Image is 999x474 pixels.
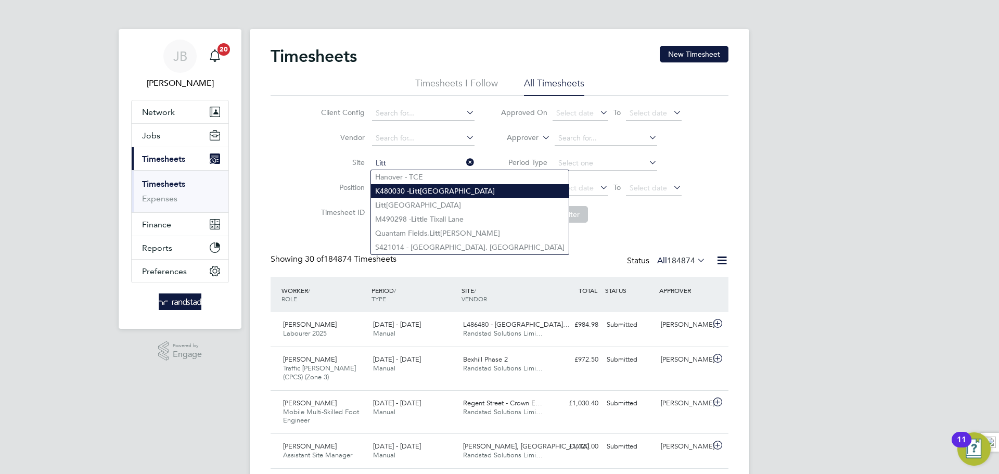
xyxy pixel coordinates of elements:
div: STATUS [603,281,657,300]
span: Network [142,107,175,117]
button: New Timesheet [660,46,728,62]
span: / [308,286,310,294]
div: APPROVER [657,281,711,300]
span: JB [173,49,187,63]
div: SITE [459,281,549,308]
span: [PERSON_NAME], [GEOGRAPHIC_DATA] [463,442,589,451]
div: [PERSON_NAME] [657,316,711,334]
div: Submitted [603,316,657,334]
label: Approver [492,133,539,143]
li: Timesheets I Follow [415,77,498,96]
input: Search for... [555,131,657,146]
li: All Timesheets [524,77,584,96]
b: Litt [429,229,440,238]
span: [PERSON_NAME] [283,399,337,407]
span: [PERSON_NAME] [283,355,337,364]
span: Labourer 2025 [283,329,327,338]
button: Preferences [132,260,228,283]
span: 184874 Timesheets [305,254,396,264]
button: Timesheets [132,147,228,170]
span: Manual [373,451,395,459]
span: Select date [630,108,667,118]
a: Expenses [142,194,177,203]
span: 184874 [667,255,695,266]
div: Submitted [603,438,657,455]
span: ROLE [281,294,297,303]
span: Randstad Solutions Limi… [463,329,543,338]
span: [DATE] - [DATE] [373,320,421,329]
span: Randstad Solutions Limi… [463,407,543,416]
input: Search for... [372,106,475,121]
span: [DATE] - [DATE] [373,355,421,364]
label: Timesheet ID [318,208,365,217]
input: Search for... [372,131,475,146]
a: Timesheets [142,179,185,189]
span: To [610,106,624,119]
span: Traffic [PERSON_NAME] (CPCS) (Zone 3) [283,364,356,381]
li: Hanover - TCE [371,170,569,184]
button: Network [132,100,228,123]
a: 20 [204,40,225,73]
a: Go to home page [131,293,229,310]
span: Assistant Site Manager [283,451,352,459]
span: Engage [173,350,202,359]
span: Mobile Multi-Skilled Foot Engineer [283,407,359,425]
input: Select one [555,156,657,171]
div: £972.50 [548,351,603,368]
span: To [610,181,624,194]
button: Jobs [132,124,228,147]
div: £984.98 [548,316,603,334]
span: Preferences [142,266,187,276]
span: Select date [556,183,594,193]
div: £1,030.40 [548,395,603,412]
div: Status [627,254,708,268]
b: Litt [375,201,386,210]
li: [GEOGRAPHIC_DATA] [371,198,569,212]
label: Approved On [501,108,547,117]
span: Regent Street - Crown E… [463,399,542,407]
span: Finance [142,220,171,229]
span: Select date [556,108,594,118]
img: randstad-logo-retina.png [159,293,202,310]
span: Timesheets [142,154,185,164]
div: [PERSON_NAME] [657,395,711,412]
span: Bexhill Phase 2 [463,355,508,364]
span: Reports [142,243,172,253]
span: 30 of [305,254,324,264]
div: WORKER [279,281,369,308]
h2: Timesheets [271,46,357,67]
button: Open Resource Center, 11 new notifications [957,432,991,466]
div: Submitted [603,351,657,368]
label: All [657,255,706,266]
span: 20 [217,43,230,56]
span: / [474,286,476,294]
div: £1,120.00 [548,438,603,455]
span: Manual [373,407,395,416]
button: Reports [132,236,228,259]
span: / [394,286,396,294]
label: Period Type [501,158,547,167]
span: Randstad Solutions Limi… [463,451,543,459]
li: M490298 - le Tixall Lane [371,212,569,226]
span: Manual [373,329,395,338]
div: [PERSON_NAME] [657,438,711,455]
span: [DATE] - [DATE] [373,399,421,407]
span: [PERSON_NAME] [283,442,337,451]
label: Vendor [318,133,365,142]
label: Client Config [318,108,365,117]
div: 11 [957,440,966,453]
div: Showing [271,254,399,265]
b: Litt [411,215,422,224]
div: PERIOD [369,281,459,308]
div: Timesheets [132,170,228,212]
span: Select date [630,183,667,193]
label: Site [318,158,365,167]
div: [PERSON_NAME] [657,351,711,368]
li: K480030 - [GEOGRAPHIC_DATA] [371,184,569,198]
span: Manual [373,364,395,373]
span: Randstad Solutions Limi… [463,364,543,373]
span: [PERSON_NAME] [283,320,337,329]
a: Powered byEngage [158,341,202,361]
span: VENDOR [462,294,487,303]
span: L486480 - [GEOGRAPHIC_DATA]… [463,320,570,329]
